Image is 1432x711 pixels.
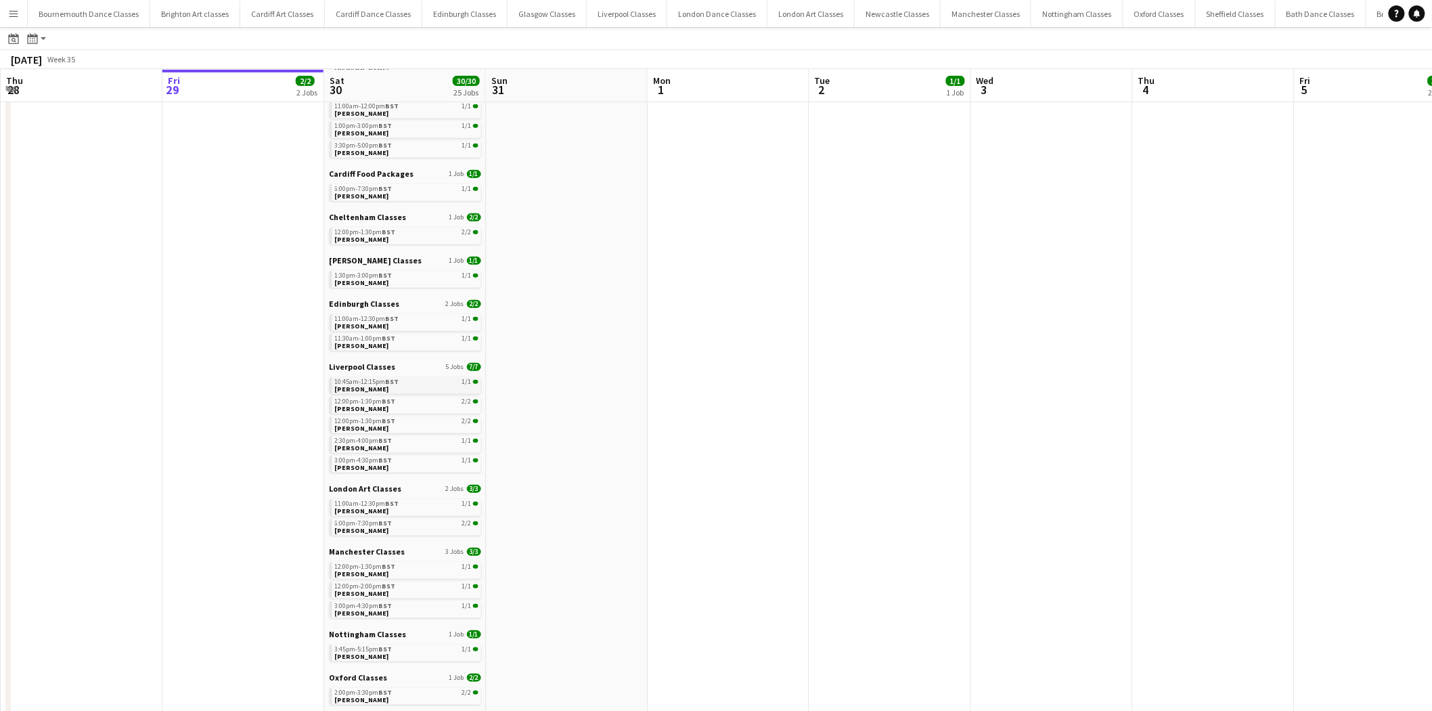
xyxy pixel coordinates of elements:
[335,271,478,286] a: 1:30pm-3:00pmBST1/1[PERSON_NAME]
[473,502,478,506] span: 1/1
[473,380,478,384] span: 1/1
[166,82,180,98] span: 29
[462,520,472,527] span: 2/2
[767,1,855,27] button: London Art Classes
[335,398,396,405] span: 12:00pm-1:30pm
[335,334,478,349] a: 11:30am-1:00pmBST1/1[PERSON_NAME]
[45,54,79,64] span: Week 35
[382,397,396,406] span: BST
[386,314,399,323] span: BST
[330,212,481,222] a: Cheltenham Classes1 Job2/2
[491,74,508,87] span: Sun
[296,87,317,98] div: 2 Jobs
[379,688,393,697] span: BST
[335,121,478,137] a: 1:00pm-3:00pmBST1/1[PERSON_NAME]
[653,74,671,87] span: Mon
[467,548,481,556] span: 3/3
[379,519,393,527] span: BST
[446,548,464,556] span: 3 Jobs
[335,519,478,534] a: 6:00pm-7:30pmBST2/2[PERSON_NAME]
[328,82,344,98] span: 30
[379,601,393,610] span: BST
[335,192,389,200] span: David Arnold
[330,546,405,557] span: Manchester Classes
[330,169,481,212] div: Cardiff Food Packages1 Job1/16:00pm-7:30pmBST1/1[PERSON_NAME]
[473,419,478,423] span: 2/2
[335,444,389,452] span: Remi Mckenzie
[330,672,388,683] span: Oxford Classes
[1196,1,1276,27] button: Sheffield Classes
[446,485,464,493] span: 2 Jobs
[330,362,481,372] a: Liverpool Classes5 Jobs7/7
[941,1,1031,27] button: Manchester Classes
[335,228,478,243] a: 12:00pm-1:30pmBST2/2[PERSON_NAME]
[462,603,472,609] span: 1/1
[335,645,478,660] a: 3:45pm-5:15pmBST1/1[PERSON_NAME]
[467,213,481,221] span: 2/2
[335,278,389,287] span: Jade Wallace
[379,645,393,653] span: BST
[330,629,407,639] span: Nottingham Classes
[335,416,478,432] a: 12:00pm-1:30pmBST2/2[PERSON_NAME]
[587,1,667,27] button: Liverpool Classes
[379,141,393,150] span: BST
[473,604,478,608] span: 1/1
[335,129,389,137] span: Brioney Morgan
[335,404,389,413] span: Chloe-Leigh Thomas
[330,255,422,265] span: Chester Classes
[462,457,472,464] span: 1/1
[462,123,472,129] span: 1/1
[813,82,830,98] span: 2
[335,385,389,393] span: Charlotte Blackwell
[335,437,393,444] span: 2:30pm-4:00pm
[651,82,671,98] span: 1
[330,299,481,362] div: Edinburgh Classes2 Jobs2/211:00am-12:30pmBST1/1[PERSON_NAME]11:30am-1:00pmBST1/1[PERSON_NAME]
[453,87,479,98] div: 25 Jobs
[335,456,478,471] a: 3:00pm-4:30pmBST1/1[PERSON_NAME]
[473,230,478,234] span: 2/2
[855,1,941,27] button: Newcastle Classes
[473,124,478,128] span: 1/1
[335,123,393,129] span: 1:00pm-3:00pm
[453,76,480,86] span: 30/30
[1136,82,1155,98] span: 4
[150,1,240,27] button: Brighton Art classes
[335,526,389,535] span: Rhys French
[335,436,478,452] a: 2:30pm-4:00pmBST1/1[PERSON_NAME]
[462,316,472,322] span: 1/1
[462,335,472,342] span: 1/1
[462,272,472,279] span: 1/1
[386,377,399,386] span: BST
[335,109,389,118] span: Casey Niblett
[462,186,472,192] span: 1/1
[446,363,464,371] span: 5 Jobs
[330,212,481,255] div: Cheltenham Classes1 Job2/212:00pm-1:30pmBST2/2[PERSON_NAME]
[382,228,396,236] span: BST
[449,257,464,265] span: 1 Job
[946,76,965,86] span: 1/1
[462,583,472,590] span: 1/1
[335,646,393,653] span: 3:45pm-5:15pm
[449,170,464,178] span: 1 Job
[330,483,481,494] a: London Art Classes2 Jobs3/3
[335,314,478,330] a: 11:00am-12:30pmBST1/1[PERSON_NAME]
[1276,1,1366,27] button: Bath Dance Classes
[330,169,414,179] span: Cardiff Food Packages
[382,582,396,590] span: BST
[473,104,478,108] span: 1/1
[379,121,393,130] span: BST
[335,583,396,590] span: 12:00pm-2:00pm
[335,689,393,696] span: 2:00pm-3:30pm
[467,257,481,265] span: 1/1
[335,186,393,192] span: 6:00pm-7:30pm
[330,299,400,309] span: Edinburgh Classes
[335,272,393,279] span: 1:30pm-3:00pm
[467,300,481,308] span: 2/2
[379,184,393,193] span: BST
[386,102,399,110] span: BST
[473,400,478,404] span: 2/2
[335,397,478,412] a: 12:00pm-1:30pmBST2/2[PERSON_NAME]
[335,695,389,704] span: George Smith
[1138,74,1155,87] span: Thu
[335,601,478,617] a: 3:00pm-4:30pmBST1/1[PERSON_NAME]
